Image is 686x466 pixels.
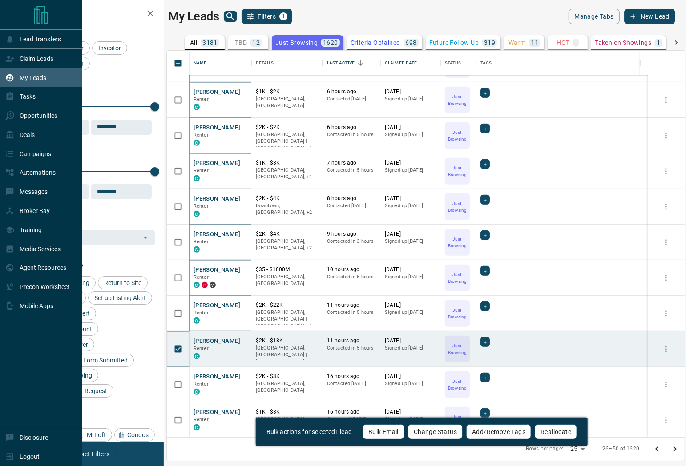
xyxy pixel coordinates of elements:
[476,51,640,76] div: Tags
[194,124,240,132] button: [PERSON_NAME]
[168,9,219,24] h1: My Leads
[484,266,487,275] span: +
[194,211,200,217] div: condos.ca
[98,276,148,289] div: Return to Site
[327,167,376,174] p: Contacted in 5 hours
[327,301,376,309] p: 11 hours ago
[256,238,318,252] p: Midtown | Central, Toronto
[194,353,200,359] div: condos.ca
[124,431,152,438] span: Condos
[595,40,651,46] p: Taken on Showings
[446,165,469,178] p: Just Browsing
[659,129,673,142] button: more
[202,40,218,46] p: 3181
[194,195,240,203] button: [PERSON_NAME]
[194,301,240,310] button: [PERSON_NAME]
[194,203,209,209] span: Renter
[385,195,436,202] p: [DATE]
[194,424,200,430] div: condos.ca
[256,167,318,181] p: Toronto
[385,124,436,131] p: [DATE]
[139,231,152,244] button: Open
[385,373,436,380] p: [DATE]
[256,408,318,416] p: $1K - $3K
[190,40,197,46] p: All
[659,165,673,178] button: more
[202,282,208,288] div: property.ca
[256,51,274,76] div: Details
[275,40,318,46] p: Just Browsing
[194,246,200,253] div: condos.ca
[480,88,490,98] div: +
[480,51,492,76] div: Tags
[210,282,216,288] div: mrloft.ca
[194,140,200,146] div: condos.ca
[484,409,487,418] span: +
[480,230,490,240] div: +
[429,40,479,46] p: Future Follow Up
[327,238,376,245] p: Contacted in 3 hours
[385,159,436,167] p: [DATE]
[256,309,318,330] p: Toronto
[194,239,209,245] span: Renter
[659,236,673,249] button: more
[385,301,436,309] p: [DATE]
[385,51,417,76] div: Claimed Date
[484,231,487,240] span: +
[256,124,318,131] p: $2K - $2K
[327,230,376,238] p: 9 hours ago
[385,266,436,273] p: [DATE]
[480,195,490,205] div: +
[567,442,588,455] div: 25
[256,266,318,273] p: $35 - $1000M
[194,159,240,168] button: [PERSON_NAME]
[557,40,570,46] p: HOT
[602,445,639,453] p: 26–50 of 1620
[385,273,436,281] p: Signed up [DATE]
[194,310,209,316] span: Renter
[194,132,209,138] span: Renter
[648,440,666,458] button: Go to previous page
[657,40,660,46] p: 1
[484,160,487,169] span: +
[88,291,152,305] div: Set up Listing Alert
[189,51,251,76] div: Name
[659,93,673,107] button: more
[256,202,318,216] p: West End, Toronto
[446,271,469,285] p: Just Browsing
[484,302,487,311] span: +
[327,88,376,96] p: 6 hours ago
[351,40,400,46] p: Criteria Obtained
[327,416,376,423] p: Contacted [DATE]
[327,373,376,380] p: 16 hours ago
[385,380,436,387] p: Signed up [DATE]
[224,11,237,22] button: search button
[446,414,469,427] p: Just Browsing
[327,309,376,316] p: Contacted in 5 hours
[194,274,209,280] span: Renter
[256,337,318,345] p: $2K - $18K
[480,337,490,347] div: +
[385,416,436,423] p: Signed up [DATE]
[385,131,436,138] p: Signed up [DATE]
[385,309,436,316] p: Signed up [DATE]
[256,345,318,366] p: Toronto
[256,230,318,238] p: $2K - $4K
[256,96,318,109] p: [GEOGRAPHIC_DATA], [GEOGRAPHIC_DATA]
[194,51,207,76] div: Name
[575,40,577,46] p: -
[385,167,436,174] p: Signed up [DATE]
[327,337,376,345] p: 11 hours ago
[194,408,240,417] button: [PERSON_NAME]
[385,238,436,245] p: Signed up [DATE]
[251,51,323,76] div: Details
[531,40,538,46] p: 11
[446,93,469,107] p: Just Browsing
[327,159,376,167] p: 7 hours ago
[194,230,240,239] button: [PERSON_NAME]
[659,378,673,391] button: more
[256,380,318,394] p: [GEOGRAPHIC_DATA], [GEOGRAPHIC_DATA]
[194,88,240,96] button: [PERSON_NAME]
[266,427,352,437] p: Bulk actions for selected 1 lead
[194,96,209,102] span: Renter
